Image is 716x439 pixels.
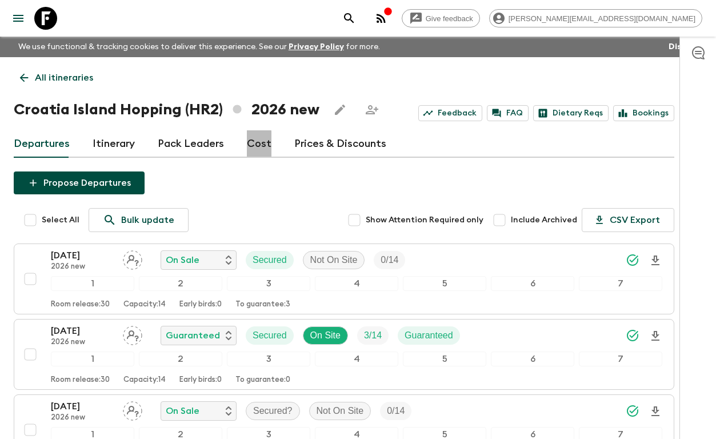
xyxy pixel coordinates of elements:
div: [PERSON_NAME][EMAIL_ADDRESS][DOMAIN_NAME] [489,9,702,27]
p: Secured [253,253,287,267]
svg: Download Onboarding [649,254,662,268]
p: Capacity: 14 [123,300,166,309]
span: Share this itinerary [361,98,383,121]
svg: Synced Successfully [626,404,639,418]
button: [DATE]2026 newAssign pack leaderGuaranteedSecuredOn SiteTrip FillGuaranteed1234567Room release:30... [14,319,674,390]
div: 6 [491,276,574,291]
div: 3 [227,352,310,366]
a: FAQ [487,105,529,121]
span: Select All [42,214,79,226]
div: 5 [403,276,486,291]
span: Assign pack leader [123,254,142,263]
p: Bulk update [121,213,174,227]
p: 3 / 14 [364,329,382,342]
a: Prices & Discounts [294,130,386,158]
p: Room release: 30 [51,300,110,309]
div: 1 [51,352,134,366]
span: Assign pack leader [123,329,142,338]
a: Itinerary [93,130,135,158]
button: CSV Export [582,208,674,232]
button: menu [7,7,30,30]
div: 5 [403,352,486,366]
p: Guaranteed [166,329,220,342]
p: [DATE] [51,400,114,413]
div: Trip Fill [374,251,405,269]
p: 0 / 14 [387,404,405,418]
button: Dismiss [666,39,702,55]
p: Early birds: 0 [179,376,222,385]
p: On Sale [166,404,199,418]
div: 3 [227,276,310,291]
span: Assign pack leader [123,405,142,414]
div: 1 [51,276,134,291]
p: Early birds: 0 [179,300,222,309]
svg: Synced Successfully [626,329,639,342]
p: 0 / 14 [381,253,398,267]
button: [DATE]2026 newAssign pack leaderOn SaleSecuredNot On SiteTrip Fill1234567Room release:30Capacity:... [14,244,674,314]
button: Edit this itinerary [329,98,351,121]
p: [DATE] [51,324,114,338]
a: Bookings [613,105,674,121]
div: Secured? [246,402,300,420]
p: Capacity: 14 [123,376,166,385]
p: Not On Site [317,404,364,418]
p: Not On Site [310,253,358,267]
div: 4 [315,352,398,366]
p: [DATE] [51,249,114,262]
span: [PERSON_NAME][EMAIL_ADDRESS][DOMAIN_NAME] [502,14,702,23]
p: On Sale [166,253,199,267]
p: To guarantee: 0 [235,376,290,385]
button: search adventures [338,7,361,30]
a: Privacy Policy [289,43,344,51]
div: Secured [246,251,294,269]
div: 7 [579,352,662,366]
div: 2 [139,276,222,291]
p: All itineraries [35,71,93,85]
a: Give feedback [402,9,480,27]
div: 7 [579,276,662,291]
a: Departures [14,130,70,158]
a: Feedback [418,105,482,121]
div: 4 [315,276,398,291]
div: 6 [491,352,574,366]
p: To guarantee: 3 [235,300,290,309]
div: Trip Fill [357,326,389,345]
div: On Site [303,326,348,345]
a: All itineraries [14,66,99,89]
span: Give feedback [419,14,479,23]
p: 2026 new [51,338,114,347]
div: Trip Fill [380,402,411,420]
svg: Download Onboarding [649,405,662,418]
div: Secured [246,326,294,345]
a: Pack Leaders [158,130,224,158]
p: 2026 new [51,262,114,272]
p: On Site [310,329,341,342]
div: Not On Site [309,402,371,420]
a: Cost [247,130,271,158]
a: Dietary Reqs [533,105,609,121]
p: Secured [253,329,287,342]
button: Propose Departures [14,171,145,194]
p: Secured? [253,404,293,418]
p: Guaranteed [405,329,453,342]
span: Include Archived [511,214,577,226]
h1: Croatia Island Hopping (HR2) 2026 new [14,98,319,121]
span: Show Attention Required only [366,214,483,226]
div: 2 [139,352,222,366]
a: Bulk update [89,208,189,232]
p: Room release: 30 [51,376,110,385]
p: 2026 new [51,413,114,422]
svg: Download Onboarding [649,329,662,343]
p: We use functional & tracking cookies to deliver this experience. See our for more. [14,37,385,57]
div: Not On Site [303,251,365,269]
svg: Synced Successfully [626,253,639,267]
